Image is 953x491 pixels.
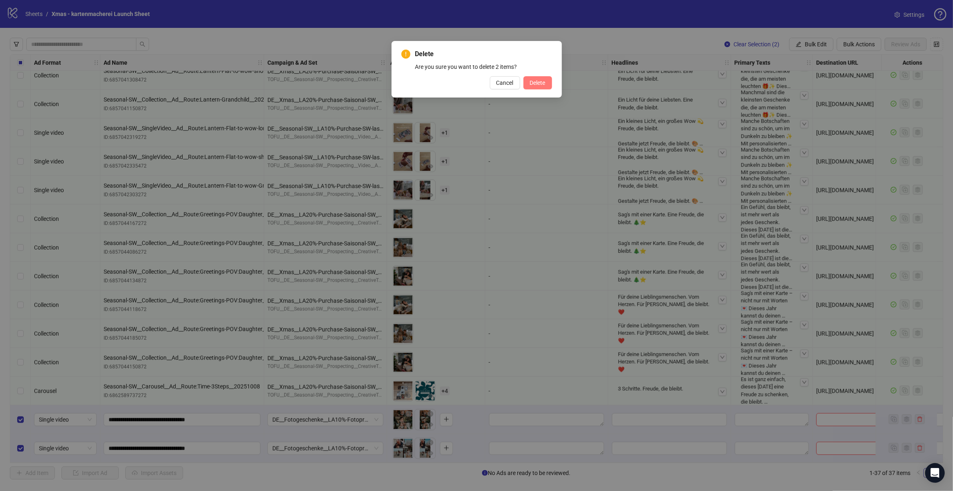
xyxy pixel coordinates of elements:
button: Cancel [490,76,520,89]
div: Open Intercom Messenger [925,463,945,483]
span: Delete [530,80,546,86]
span: Cancel [496,80,514,86]
div: Are you sure you want to delete 2 items? [415,62,552,71]
button: Delete [523,76,552,89]
span: exclamation-circle [401,50,410,59]
span: Delete [415,49,552,59]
